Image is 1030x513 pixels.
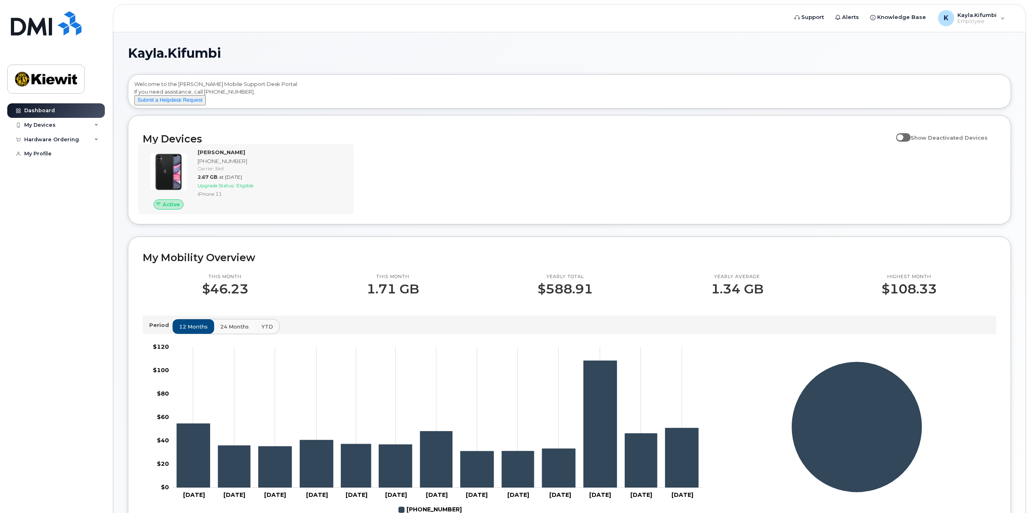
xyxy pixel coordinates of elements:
[538,274,593,280] p: Yearly total
[128,47,221,59] span: Kayla.Kifumbi
[198,149,245,155] strong: [PERSON_NAME]
[995,478,1024,507] iframe: Messenger Launcher
[183,491,205,498] tspan: [DATE]
[306,491,328,498] tspan: [DATE]
[143,251,996,264] h2: My Mobility Overview
[143,133,892,145] h2: My Devices
[791,361,922,492] g: Series
[711,274,763,280] p: Yearly average
[507,491,529,498] tspan: [DATE]
[163,201,180,208] span: Active
[143,149,349,210] a: Active[PERSON_NAME][PHONE_NUMBER]Carrier: Bell2.67 GBat [DATE]Upgrade Status:EligibleiPhone 11
[153,366,169,374] tspan: $100
[346,491,367,498] tspan: [DATE]
[589,491,611,498] tspan: [DATE]
[157,413,169,421] tspan: $60
[177,360,698,487] g: 289-356-5823
[896,130,903,136] input: Show Deactivated Devices
[202,282,248,296] p: $46.23
[198,165,346,172] div: Carrier: Bell
[219,174,242,180] span: at [DATE]
[134,96,206,103] a: Submit a Helpdesk Request
[198,191,346,197] div: iPhone 11
[134,95,206,105] button: Submit a Helpdesk Request
[220,323,249,331] span: 24 months
[882,274,937,280] p: Highest month
[711,282,763,296] p: 1.34 GB
[367,274,419,280] p: This month
[630,491,652,498] tspan: [DATE]
[466,491,488,498] tspan: [DATE]
[202,274,248,280] p: This month
[198,157,346,165] div: [PHONE_NUMBER]
[538,282,593,296] p: $588.91
[134,80,1005,105] div: Welcome to the [PERSON_NAME] Mobile Support Desk Portal If you need assistance, call [PHONE_NUMBER].
[153,343,169,350] tspan: $120
[367,282,419,296] p: 1.71 GB
[149,153,188,191] img: iPhone_11.jpg
[161,484,169,491] tspan: $0
[223,491,245,498] tspan: [DATE]
[671,491,693,498] tspan: [DATE]
[261,323,273,331] span: YTD
[157,437,169,444] tspan: $40
[385,491,407,498] tspan: [DATE]
[549,491,571,498] tspan: [DATE]
[149,321,172,329] p: Period
[198,182,235,188] span: Upgrade Status:
[198,174,217,180] span: 2.67 GB
[882,282,937,296] p: $108.33
[426,491,448,498] tspan: [DATE]
[264,491,286,498] tspan: [DATE]
[911,134,988,141] span: Show Deactivated Devices
[157,390,169,397] tspan: $80
[236,182,253,188] span: Eligible
[157,460,169,467] tspan: $20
